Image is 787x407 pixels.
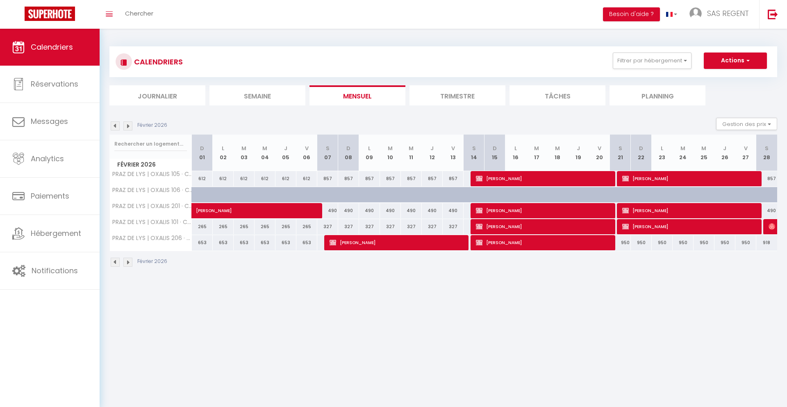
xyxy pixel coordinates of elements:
div: 857 [443,171,464,186]
div: 327 [317,219,338,234]
th: 01 [192,135,213,171]
li: Planning [610,85,705,105]
abbr: J [577,144,580,152]
abbr: M [701,144,706,152]
div: 612 [255,171,275,186]
span: [PERSON_NAME] [476,235,608,250]
li: Semaine [209,85,305,105]
div: 612 [192,171,213,186]
span: Calendriers [31,42,73,52]
div: 950 [673,235,694,250]
span: [PERSON_NAME] [196,199,309,214]
span: PRAZ DE LYS | OXALIS 101 · Centre station - A 100m des pistes | Appt neuf 1 chambre + Cabine - Id... [111,219,193,225]
div: 327 [401,219,422,234]
div: 612 [275,171,296,186]
div: 490 [756,203,777,218]
abbr: L [222,144,224,152]
th: 12 [422,135,443,171]
div: 265 [296,219,317,234]
button: Actions [704,53,767,69]
abbr: S [619,144,622,152]
div: 857 [338,171,359,186]
span: SAS REGENT [707,8,749,18]
li: Journalier [109,85,205,105]
span: Paiements [31,191,69,201]
th: 07 [317,135,338,171]
div: 653 [255,235,275,250]
th: 18 [547,135,568,171]
div: 265 [213,219,234,234]
abbr: J [723,144,726,152]
th: 24 [673,135,694,171]
div: 612 [213,171,234,186]
p: Février 2026 [137,121,167,129]
div: 857 [317,171,338,186]
abbr: L [514,144,517,152]
th: 23 [652,135,673,171]
div: 612 [234,171,255,186]
th: 28 [756,135,777,171]
th: 26 [714,135,735,171]
button: Gestion des prix [716,118,777,130]
img: logout [768,9,778,19]
div: 653 [275,235,296,250]
span: Messages [31,116,68,126]
th: 22 [631,135,652,171]
span: [PERSON_NAME] [622,171,755,186]
div: 265 [255,219,275,234]
abbr: D [346,144,350,152]
abbr: M [409,144,414,152]
th: 13 [443,135,464,171]
th: 11 [401,135,422,171]
span: [PERSON_NAME] [330,235,462,250]
button: Ouvrir le widget de chat LiveChat [7,3,31,28]
li: Mensuel [309,85,405,105]
div: 653 [192,235,213,250]
button: Filtrer par hébergement [613,53,691,69]
abbr: D [493,144,497,152]
span: PRAZ DE LYS | OXALIS 206 · Centre station - A 100m des pistes | Duplex neuf 4 chambres - 10 perso... [111,235,193,241]
div: 490 [359,203,380,218]
div: 265 [234,219,255,234]
th: 16 [505,135,526,171]
div: 857 [422,171,443,186]
span: PRAZ DE LYS | OXALIS 105 · Centre station - A 100m des pistes | Appt neuf 4 chambres - 10 personnes [111,171,193,177]
th: 20 [589,135,610,171]
th: 21 [610,135,631,171]
div: 950 [714,235,735,250]
th: 02 [213,135,234,171]
abbr: M [262,144,267,152]
span: [PERSON_NAME] [622,219,755,234]
div: 950 [610,235,631,250]
abbr: V [744,144,748,152]
th: 19 [568,135,589,171]
abbr: V [451,144,455,152]
div: 653 [234,235,255,250]
span: [PERSON_NAME] [622,203,755,218]
span: Février 2026 [110,159,191,171]
abbr: M [241,144,246,152]
abbr: D [200,144,204,152]
abbr: M [534,144,539,152]
abbr: J [284,144,287,152]
th: 08 [338,135,359,171]
abbr: S [765,144,769,152]
abbr: S [472,144,476,152]
span: [PERSON_NAME] [476,219,608,234]
span: PRAZ DE LYS | OXALIS 201 · Centre station - A 100m des pistes | Duplex neuf 2 chambres - 6 personnes [111,203,193,209]
span: Notifications [32,265,78,276]
h3: CALENDRIERS [132,53,183,71]
abbr: M [555,144,560,152]
div: 490 [401,203,422,218]
li: Tâches [510,85,605,105]
div: 490 [317,203,338,218]
div: 327 [443,219,464,234]
div: 612 [296,171,317,186]
abbr: V [305,144,309,152]
div: 653 [296,235,317,250]
span: PRAZ DE LYS | OXALIS 106 · Centre station - A 100m des pistes | Appt neuf 3 chambres - 6 personnes [111,187,193,193]
div: 490 [338,203,359,218]
abbr: M [388,144,393,152]
div: 327 [338,219,359,234]
div: 857 [401,171,422,186]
